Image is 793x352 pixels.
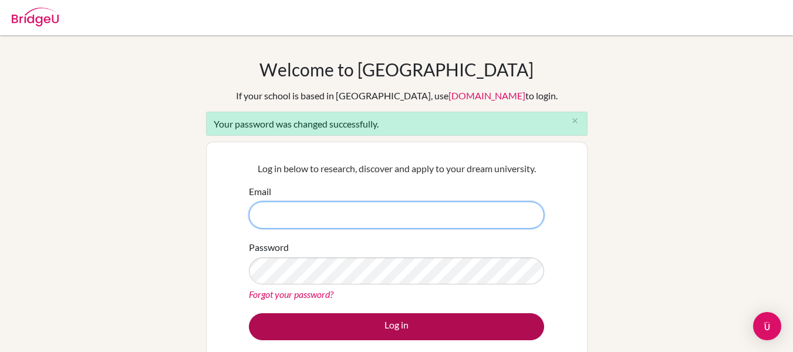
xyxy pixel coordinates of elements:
[249,162,544,176] p: Log in below to research, discover and apply to your dream university.
[206,112,588,136] div: Your password was changed successfully.
[753,312,781,340] div: Open Intercom Messenger
[448,90,525,101] a: [DOMAIN_NAME]
[249,289,333,300] a: Forgot your password?
[571,116,579,125] i: close
[259,59,534,80] h1: Welcome to [GEOGRAPHIC_DATA]
[12,8,59,26] img: Bridge-U
[249,185,271,199] label: Email
[563,112,587,130] button: Close
[249,240,289,254] label: Password
[236,89,558,103] div: If your school is based in [GEOGRAPHIC_DATA], use to login.
[249,313,544,340] button: Log in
